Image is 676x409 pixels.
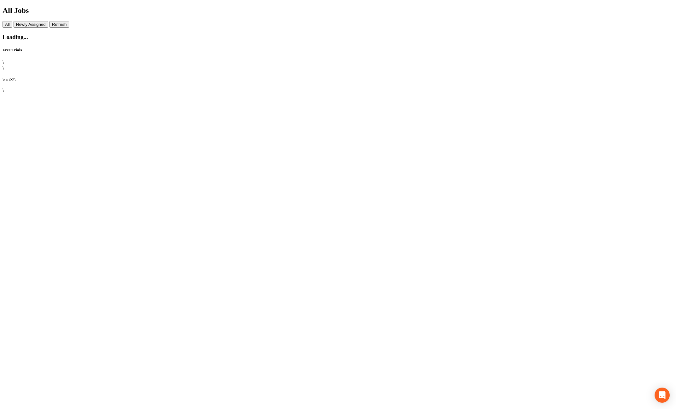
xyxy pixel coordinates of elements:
[3,48,673,53] h5: Free Trials
[3,60,673,93] div: \ \ \ \ \ \ \ \
[655,388,670,403] div: Open Intercom Messenger
[4,77,5,82] a: ‹
[3,6,673,15] h2: All Jobs
[3,21,12,28] button: All
[10,77,13,82] a: ×
[7,77,9,82] a: ›
[49,21,69,28] button: Refresh
[3,34,673,41] h3: Loading...
[14,21,48,28] button: Newly Assigned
